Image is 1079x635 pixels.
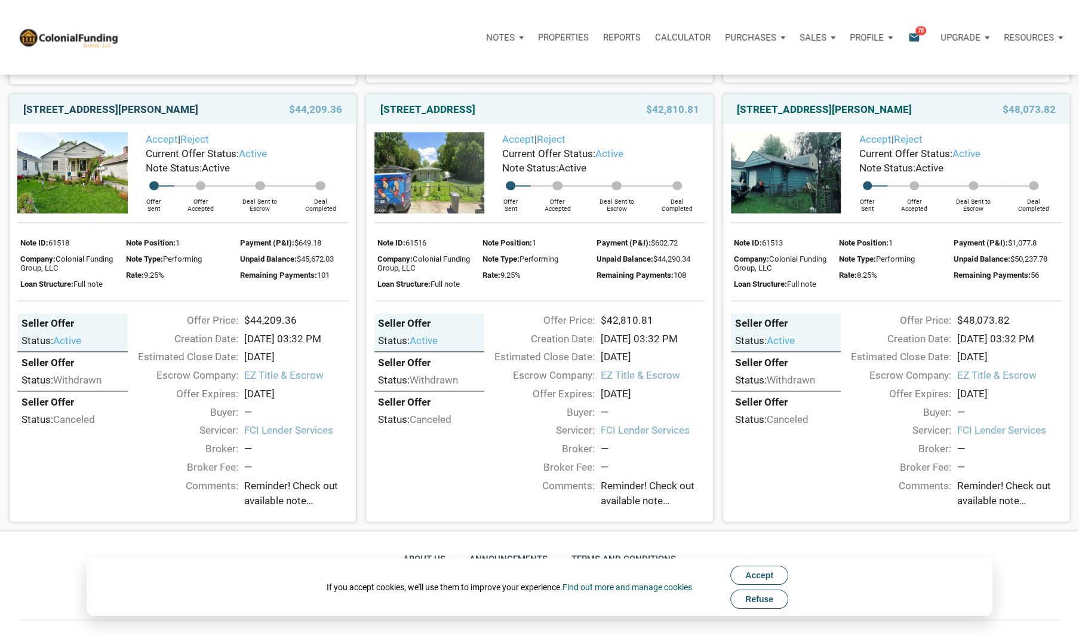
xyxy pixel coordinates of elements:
a: Find out more and manage cookies [562,582,692,592]
div: Servicer: [122,423,238,438]
div: Estimated Close Date: [122,349,238,365]
span: Colonial Funding Group, LLC [377,254,470,272]
div: [DATE] [951,349,1068,365]
span: Status: [735,374,767,386]
span: Colonial Funding Group, LLC [734,254,826,272]
p: Resources [1004,32,1054,43]
span: Full note [787,280,816,289]
span: | [502,133,565,145]
span: Current Offer Status: [859,148,952,159]
a: Properties [531,20,596,56]
span: Payment (P&I): [597,238,651,247]
div: Servicer: [835,423,951,438]
a: Reject [537,133,565,145]
span: | [859,133,922,145]
button: Refuse [730,590,788,609]
span: Current Offer Status: [502,148,595,159]
a: Accept [146,133,178,145]
span: 1 [889,238,893,247]
span: Note Status: [859,162,915,174]
span: Colonial Funding Group, LLC [20,254,113,272]
span: Full note [431,280,460,289]
span: 8.25% [857,271,877,280]
span: FCI Lender Services [601,423,705,438]
span: active [410,335,438,346]
i: email [907,30,921,44]
span: $50,237.78 [1010,254,1047,263]
span: — [244,461,251,473]
div: Seller Offer [735,395,837,409]
span: Status: [378,335,410,346]
span: active [239,148,267,159]
span: Loan Structure: [377,280,431,289]
a: About Us [400,549,448,569]
span: Remaining Payments: [597,271,674,280]
span: $42,810.81 [645,102,699,116]
span: 78 [915,26,926,35]
span: $44,290.34 [653,254,690,263]
div: Seller Offer [735,356,837,369]
span: $44,209.36 [289,102,342,116]
button: Upgrade [933,20,997,56]
div: Broker: [478,441,595,457]
div: Deal Sent to Escrow [227,190,292,213]
div: — [244,405,348,421]
div: Comments: [835,478,951,514]
div: Escrow Company: [122,368,238,384]
div: Offer Accepted [174,190,228,213]
span: Note Type: [126,254,163,263]
span: EZ Title & Escrow [957,368,1062,384]
span: active [595,148,623,159]
span: active [767,335,795,346]
div: Deal Completed [293,190,348,213]
span: withdrawn [767,374,815,386]
span: Note ID: [377,238,405,247]
div: Offer Price: [122,313,238,329]
div: $42,810.81 [595,313,711,329]
span: Accept [745,570,773,580]
a: Profile [843,20,900,56]
a: Sales [792,20,843,56]
span: 56 [1030,271,1038,280]
span: Loan Structure: [20,280,73,289]
button: Notes [479,20,531,56]
span: Status: [378,374,410,386]
span: Unpaid Balance: [953,254,1010,263]
span: — [601,461,608,473]
div: Deal Completed [649,190,705,213]
button: Accept [730,566,788,585]
div: Creation Date: [122,332,238,347]
div: Comments: [478,478,595,514]
div: [DATE] 03:32 PM [595,332,711,347]
span: Status: [735,413,767,425]
p: Upgrade [940,32,980,43]
span: Remaining Payments: [240,271,317,280]
div: Offer Accepted [887,190,940,213]
p: Reports [603,32,641,43]
div: Servicer: [478,423,595,438]
p: Calculator [655,32,711,43]
a: Calculator [648,20,718,56]
span: 9.25% [144,271,164,280]
div: $48,073.82 [951,313,1068,329]
div: Offer Expires: [835,386,951,402]
div: Offer Accepted [531,190,584,213]
span: 108 [674,271,686,280]
p: Purchases [725,32,776,43]
span: canceled [410,413,451,425]
a: Resources [997,20,1070,56]
a: Announcements [466,549,551,569]
span: Loan Structure: [734,280,787,289]
span: Payment (P&I): [953,238,1007,247]
div: Estimated Close Date: [478,349,595,365]
span: active [53,335,81,346]
span: canceled [767,413,809,425]
span: active [952,148,980,159]
span: EZ Title & Escrow [244,368,348,384]
div: Seller Offer [378,317,480,330]
span: Company: [377,254,413,263]
a: Terms and conditions [568,549,679,569]
span: Status: [21,335,53,346]
div: Seller Offer [378,356,480,369]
